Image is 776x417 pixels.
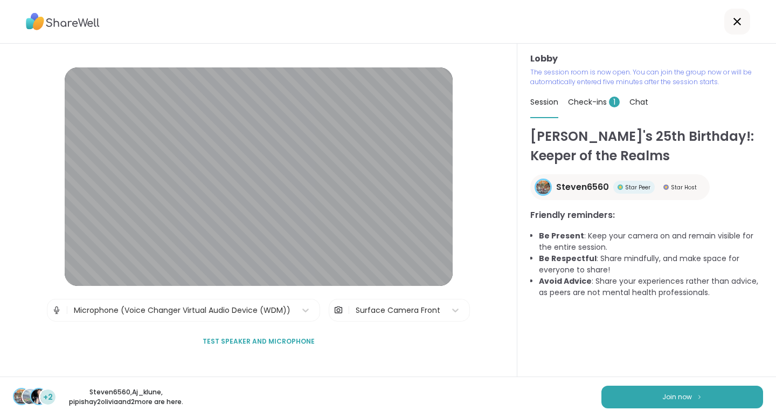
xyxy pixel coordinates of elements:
[530,127,763,166] h1: [PERSON_NAME]'s 25th Birthday!: Keeper of the Realms
[530,97,558,107] span: Session
[203,337,315,346] span: Test speaker and microphone
[356,305,440,316] div: Surface Camera Front
[43,392,53,403] span: +2
[539,253,763,276] li: : Share mindfully, and make space for everyone to share!
[530,174,710,200] a: Steven6560Steven6560Star PeerStar PeerStar HostStar Host
[31,389,46,404] img: pipishay2olivia
[66,387,186,407] p: Steven6560 , Aj_klune , pipishay2olivia and 2 more are here.
[556,181,609,194] span: Steven6560
[530,67,763,87] p: The session room is now open. You can join the group now or will be automatically entered five mi...
[662,392,692,402] span: Join now
[663,184,669,190] img: Star Host
[536,180,550,194] img: Steven6560
[348,299,350,321] span: |
[539,276,592,286] b: Avoid Advice
[74,305,290,316] div: Microphone (Voice Changer Virtual Audio Device (WDM))
[530,52,763,65] h3: Lobby
[26,9,100,34] img: ShareWell Logo
[618,184,623,190] img: Star Peer
[696,394,703,400] img: ShareWell Logomark
[198,330,319,353] button: Test speaker and microphone
[66,299,68,321] span: |
[629,97,648,107] span: Chat
[530,209,763,222] h3: Friendly reminders:
[568,97,620,107] span: Check-ins
[539,276,763,298] li: : Share your experiences rather than advice, as peers are not mental health professionals.
[671,183,697,192] span: Star Host
[539,230,763,253] li: : Keep your camera on and remain visible for the entire session.
[539,253,597,264] b: Be Respectful
[625,183,650,192] span: Star Peer
[609,97,620,107] span: 1
[334,299,343,321] img: Camera
[601,386,763,408] button: Join now
[23,389,38,404] img: Aj_klune
[52,299,61,321] img: Microphone
[539,230,584,241] b: Be Present
[14,389,29,404] img: Steven6560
